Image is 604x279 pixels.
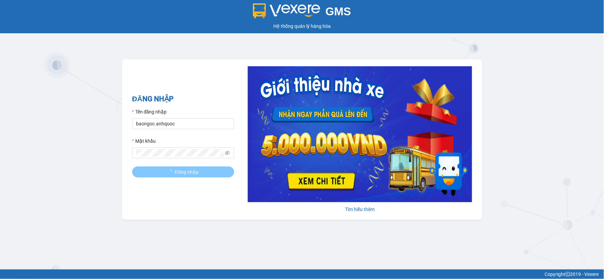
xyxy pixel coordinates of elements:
div: Copyright 2019 - Vexere [5,271,599,278]
input: Mật khẩu [136,149,224,157]
span: Đăng nhập [175,168,199,176]
img: banner-0 [248,66,472,202]
img: logo 2 [253,3,320,18]
span: eye-invisible [225,151,230,155]
span: copyright [566,272,570,277]
label: Tên đăng nhập [132,108,167,116]
span: GMS [326,5,351,18]
input: Tên đăng nhập [132,118,234,129]
a: GMS [253,10,351,16]
h2: ĐĂNG NHẬP [132,93,234,105]
div: Tìm hiểu thêm [248,206,472,213]
button: Đăng nhập [132,167,234,177]
label: Mật khẩu [132,137,156,145]
div: Hệ thống quản lý hàng hóa [2,22,602,30]
span: loading [168,170,175,174]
